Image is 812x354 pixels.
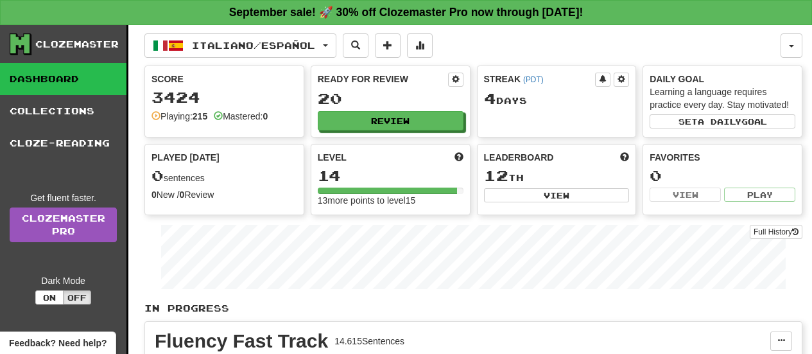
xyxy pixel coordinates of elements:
strong: 0 [151,190,157,200]
span: 12 [484,166,508,184]
span: Leaderboard [484,151,554,164]
span: a daily [698,117,741,126]
span: Score more points to level up [454,151,463,164]
button: Play [724,188,795,202]
div: sentences [151,168,297,184]
div: 13 more points to level 15 [318,194,463,207]
div: Dark Mode [10,274,117,287]
button: Italiano/Español [144,33,336,58]
p: In Progress [144,302,802,315]
span: Played [DATE] [151,151,220,164]
button: Add sentence to collection [375,33,401,58]
button: View [484,188,630,202]
span: 0 [151,166,164,184]
button: Review [318,111,463,130]
strong: 215 [193,111,207,121]
div: Daily Goal [650,73,795,85]
div: New / Review [151,188,297,201]
a: (PDT) [523,75,544,84]
strong: 0 [180,190,185,200]
div: 20 [318,91,463,107]
div: Fluency Fast Track [155,332,328,351]
div: Learning a language requires practice every day. Stay motivated! [650,85,795,111]
button: Off [63,290,91,305]
button: More stats [407,33,433,58]
div: Ready for Review [318,73,448,85]
strong: September sale! 🚀 30% off Clozemaster Pro now through [DATE]! [229,6,583,19]
strong: 0 [263,111,268,121]
div: Get fluent faster. [10,191,117,204]
div: 0 [650,168,795,184]
span: This week in points, UTC [620,151,629,164]
button: Full History [750,225,802,239]
div: Day s [484,91,630,107]
a: ClozemasterPro [10,208,117,242]
span: Open feedback widget [9,337,107,350]
span: Level [318,151,347,164]
button: On [35,290,64,305]
div: Favorites [650,151,795,164]
button: View [650,188,721,202]
span: Italiano / Español [192,40,315,51]
div: 14 [318,168,463,184]
span: 4 [484,89,496,107]
div: Playing: [151,110,207,123]
div: 14.615 Sentences [334,335,404,348]
div: Mastered: [214,110,268,123]
div: Streak [484,73,596,85]
div: th [484,168,630,184]
button: Search sentences [343,33,368,58]
div: Clozemaster [35,38,119,51]
div: Score [151,73,297,85]
div: 3424 [151,89,297,105]
button: Seta dailygoal [650,114,795,128]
